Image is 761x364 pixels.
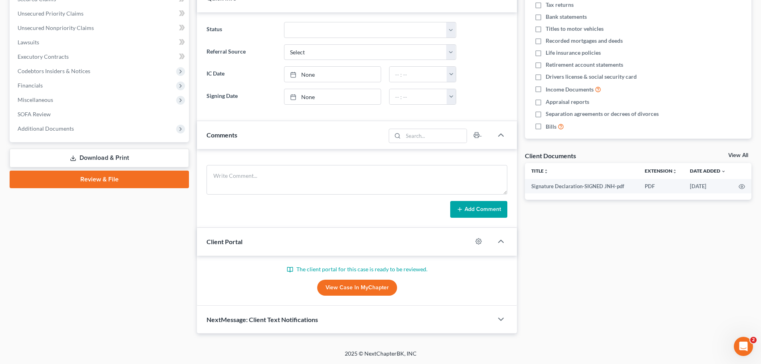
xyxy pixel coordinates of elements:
p: The client portal for this case is ready to be reviewed. [207,265,507,273]
div: Client Documents [525,151,576,160]
a: None [284,67,381,82]
span: Retirement account statements [546,61,623,69]
a: Lawsuits [11,35,189,50]
span: Lawsuits [18,39,39,46]
span: Comments [207,131,237,139]
input: Search... [403,129,467,143]
span: Income Documents [546,86,594,93]
a: Unsecured Nonpriority Claims [11,21,189,35]
a: None [284,89,381,104]
span: Unsecured Nonpriority Claims [18,24,94,31]
a: Executory Contracts [11,50,189,64]
span: 2 [750,337,757,343]
a: Date Added expand_more [690,168,726,174]
input: -- : -- [389,67,447,82]
span: Additional Documents [18,125,74,132]
span: Codebtors Insiders & Notices [18,68,90,74]
span: Financials [18,82,43,89]
span: SOFA Review [18,111,51,117]
a: View Case in MyChapter [317,280,397,296]
button: Add Comment [450,201,507,218]
td: Signature Declaration-SIGNED JNH-pdf [525,179,638,193]
span: NextMessage: Client Text Notifications [207,316,318,323]
td: PDF [638,179,684,193]
label: IC Date [203,66,280,82]
a: SOFA Review [11,107,189,121]
iframe: Intercom live chat [734,337,753,356]
td: [DATE] [684,179,732,193]
span: Executory Contracts [18,53,69,60]
a: Review & File [10,171,189,188]
label: Status [203,22,280,38]
span: Drivers license & social security card [546,73,637,81]
span: Separation agreements or decrees of divorces [546,110,659,118]
span: Appraisal reports [546,98,589,106]
i: unfold_more [544,169,548,174]
a: Unsecured Priority Claims [11,6,189,21]
span: Titles to motor vehicles [546,25,604,33]
a: Titleunfold_more [531,168,548,174]
a: Extensionunfold_more [645,168,677,174]
a: Download & Print [10,149,189,167]
input: -- : -- [389,89,447,104]
a: View All [728,153,748,158]
label: Signing Date [203,89,280,105]
div: 2025 © NextChapterBK, INC [153,350,608,364]
span: Tax returns [546,1,574,9]
span: Bank statements [546,13,587,21]
span: Client Portal [207,238,242,245]
span: Recorded mortgages and deeds [546,37,623,45]
span: Bills [546,123,556,131]
i: expand_more [721,169,726,174]
span: Life insurance policies [546,49,601,57]
span: Miscellaneous [18,96,53,103]
label: Referral Source [203,44,280,60]
i: unfold_more [672,169,677,174]
span: Unsecured Priority Claims [18,10,83,17]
